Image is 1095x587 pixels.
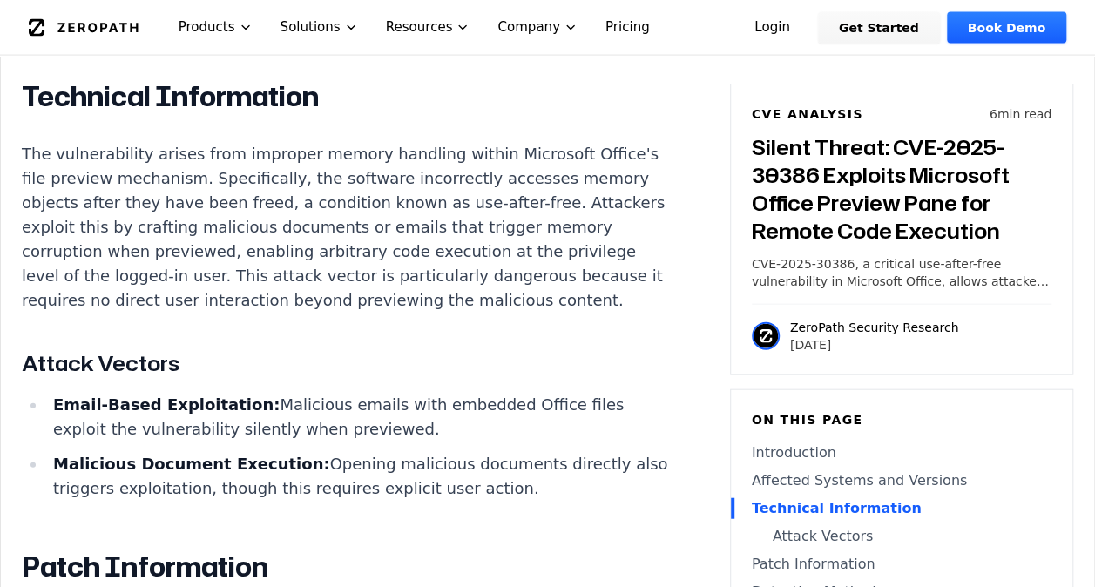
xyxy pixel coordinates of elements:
a: Book Demo [947,12,1066,44]
a: Technical Information [752,498,1051,519]
a: Affected Systems and Versions [752,470,1051,491]
h2: Technical Information [22,79,670,114]
p: [DATE] [790,336,959,354]
a: Get Started [818,12,940,44]
a: Login [733,12,811,44]
h3: Attack Vectors [22,347,670,379]
p: CVE-2025-30386, a critical use-after-free vulnerability in Microsoft Office, allows attackers to ... [752,255,1051,290]
h6: On this page [752,411,1051,428]
p: The vulnerability arises from improper memory handling within Microsoft Office's file preview mec... [22,142,670,313]
li: Opening malicious documents directly also triggers exploitation, though this requires explicit us... [46,452,670,501]
img: ZeroPath Security Research [752,322,780,350]
h6: CVE Analysis [752,105,863,123]
strong: Malicious Document Execution: [53,455,330,473]
h3: Silent Threat: CVE-2025-30386 Exploits Microsoft Office Preview Pane for Remote Code Execution [752,133,1051,245]
a: Patch Information [752,554,1051,575]
h2: Patch Information [22,550,670,584]
p: ZeroPath Security Research [790,319,959,336]
p: 6 min read [990,105,1051,123]
strong: Email-Based Exploitation: [53,395,280,414]
li: Malicious emails with embedded Office files exploit the vulnerability silently when previewed. [46,393,670,442]
a: Introduction [752,442,1051,463]
a: Attack Vectors [752,526,1051,547]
